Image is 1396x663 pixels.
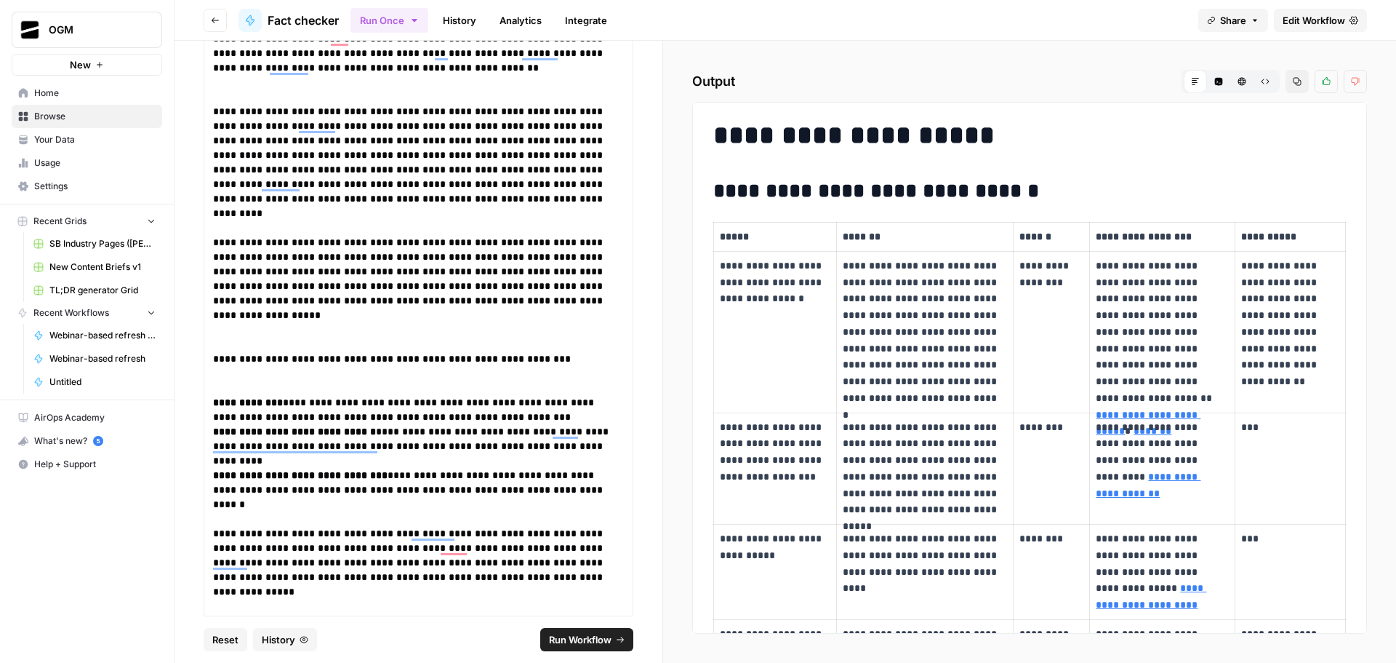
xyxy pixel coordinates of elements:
[49,329,156,342] span: Webinar-based refresh V2
[17,17,43,43] img: OGM Logo
[96,437,100,445] text: 5
[1283,13,1345,28] span: Edit Workflow
[12,453,162,476] button: Help + Support
[27,324,162,347] a: Webinar-based refresh V2
[1198,9,1268,32] button: Share
[12,430,161,452] div: What's new?
[540,628,633,651] button: Run Workflow
[212,632,238,647] span: Reset
[350,8,428,33] button: Run Once
[34,458,156,471] span: Help + Support
[1220,13,1246,28] span: Share
[204,628,247,651] button: Reset
[27,232,162,255] a: SB Industry Pages ([PERSON_NAME] v3) Grid
[34,87,156,100] span: Home
[491,9,550,32] a: Analytics
[27,347,162,370] a: Webinar-based refresh
[12,105,162,128] a: Browse
[27,370,162,394] a: Untitled
[12,175,162,198] a: Settings
[12,406,162,429] a: AirOps Academy
[12,12,162,48] button: Workspace: OGM
[93,436,103,446] a: 5
[262,632,295,647] span: History
[12,210,162,232] button: Recent Grids
[692,70,1367,93] h2: Output
[33,306,109,319] span: Recent Workflows
[434,9,485,32] a: History
[27,279,162,302] a: TL;DR generator Grid
[238,9,339,32] a: Fact checker
[70,57,91,72] span: New
[549,632,611,647] span: Run Workflow
[49,261,156,274] span: New Content Briefs v1
[34,133,156,146] span: Your Data
[27,255,162,279] a: New Content Briefs v1
[12,429,162,453] button: What's new? 5
[33,215,87,228] span: Recent Grids
[12,302,162,324] button: Recent Workflows
[556,9,616,32] a: Integrate
[12,151,162,175] a: Usage
[12,128,162,151] a: Your Data
[253,628,317,651] button: History
[12,54,162,76] button: New
[49,376,156,389] span: Untitled
[49,352,156,365] span: Webinar-based refresh
[49,284,156,297] span: TL;DR generator Grid
[268,12,339,29] span: Fact checker
[1274,9,1367,32] a: Edit Workflow
[34,411,156,424] span: AirOps Academy
[34,180,156,193] span: Settings
[34,156,156,170] span: Usage
[12,82,162,105] a: Home
[49,237,156,250] span: SB Industry Pages ([PERSON_NAME] v3) Grid
[49,23,137,37] span: OGM
[34,110,156,123] span: Browse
